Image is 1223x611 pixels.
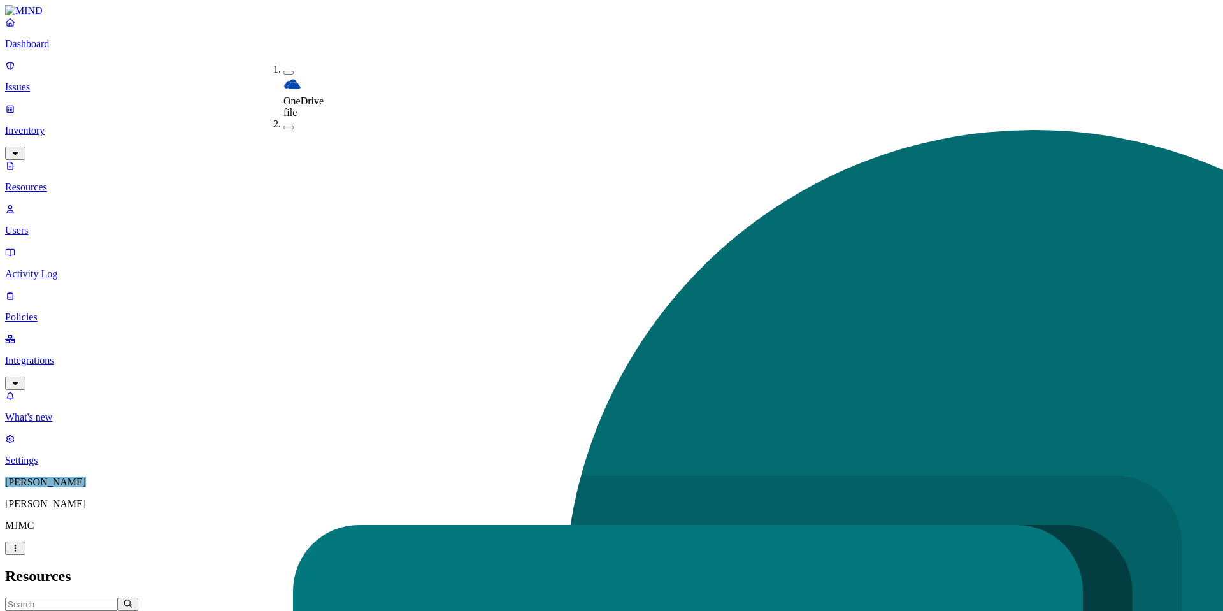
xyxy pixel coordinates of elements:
[5,477,86,487] span: [PERSON_NAME]
[5,433,1218,466] a: Settings
[5,182,1218,193] p: Resources
[5,390,1218,423] a: What's new
[5,17,1218,50] a: Dashboard
[5,268,1218,280] p: Activity Log
[5,333,1218,388] a: Integrations
[5,568,1218,585] h2: Resources
[5,60,1218,93] a: Issues
[5,5,43,17] img: MIND
[5,520,1218,531] p: MJMC
[5,412,1218,423] p: What's new
[5,225,1218,236] p: Users
[5,598,118,611] input: Search
[5,455,1218,466] p: Settings
[5,103,1218,158] a: Inventory
[283,75,301,93] img: onedrive
[5,82,1218,93] p: Issues
[5,498,1218,510] p: [PERSON_NAME]
[5,247,1218,280] a: Activity Log
[283,96,324,118] span: OneDrive file
[5,160,1218,193] a: Resources
[5,312,1218,323] p: Policies
[5,5,1218,17] a: MIND
[5,290,1218,323] a: Policies
[5,203,1218,236] a: Users
[5,38,1218,50] p: Dashboard
[5,355,1218,366] p: Integrations
[5,125,1218,136] p: Inventory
